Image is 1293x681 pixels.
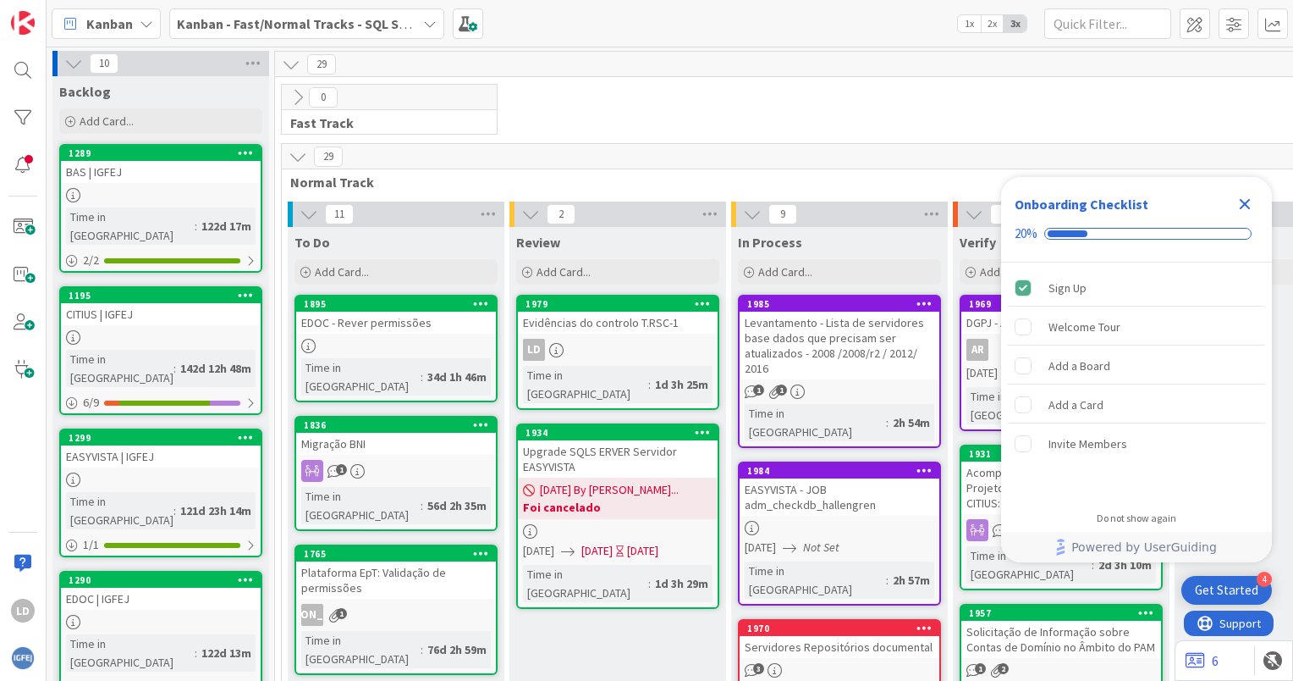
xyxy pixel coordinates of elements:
[1008,308,1265,346] div: Welcome Tour is incomplete.
[1048,356,1110,376] div: Add a Board
[966,387,1092,424] div: Time in [GEOGRAPHIC_DATA]
[296,418,496,455] div: 1836Migração BNI
[961,296,1161,312] div: 1969
[80,113,134,129] span: Add Card...
[747,623,939,634] div: 1970
[61,588,261,610] div: EDOC | IGFEJ
[423,640,491,659] div: 76d 2h 59m
[1001,177,1272,562] div: Checklist Container
[745,539,776,556] span: [DATE]
[61,446,261,468] div: EASYVISTA | IGFEJ
[961,446,1161,514] div: 1931Acompanhar processo de migração Projeto PRR 46.3 - Migração SITAF -> CITIUS: Reforço da Bd SITAF
[294,234,330,251] span: To Do
[740,296,939,379] div: 1985Levantamento - Lista de servidores base dados que precisam ser atualizados - 2008 /2008/r2 / ...
[176,359,256,378] div: 142d 12h 48m
[296,418,496,433] div: 1836
[1048,395,1103,415] div: Add a Card
[1071,537,1217,557] span: Powered by UserGuiding
[651,574,713,593] div: 1d 3h 29m
[1094,556,1156,574] div: 2d 3h 10m
[536,264,591,280] span: Add Card...
[11,646,35,670] img: avatar
[966,546,1092,584] div: Time in [GEOGRAPHIC_DATA]
[301,358,421,396] div: Time in [GEOGRAPHIC_DATA]
[980,264,1034,280] span: Add Card...
[336,464,347,475] span: 1
[176,501,256,520] div: 121d 23h 14m
[69,290,261,302] div: 1195
[776,385,787,396] span: 1
[296,562,496,599] div: Plataforma EpT: Validação de permissões
[296,604,496,626] div: [PERSON_NAME]
[11,11,35,35] img: Visit kanbanzone.com
[61,288,261,303] div: 1195
[516,295,719,410] a: 1979Evidências do controlo T.RSC-1LDTime in [GEOGRAPHIC_DATA]:1d 3h 25m
[740,636,939,658] div: Servidores Repositórios documental
[1048,317,1120,337] div: Welcome Tour
[301,604,323,626] div: [PERSON_NAME]
[66,634,195,672] div: Time in [GEOGRAPHIC_DATA]
[1257,572,1272,587] div: 4
[961,606,1161,621] div: 1957
[294,545,498,675] a: 1765Plataforma EpT: Validação de permissões[PERSON_NAME]Time in [GEOGRAPHIC_DATA]:76d 2h 59m
[11,599,35,623] div: LD
[1008,425,1265,462] div: Invite Members is incomplete.
[960,234,996,251] span: Verify
[86,14,133,34] span: Kanban
[768,204,797,224] span: 9
[1008,347,1265,385] div: Add a Board is incomplete.
[961,312,1161,334] div: DGPJ - ANALISE BASE DADOS aZURE
[59,429,262,557] a: 1299EASYVISTA | IGFEJTime in [GEOGRAPHIC_DATA]:121d 23h 14m1/1
[961,446,1161,462] div: 1931
[525,427,718,439] div: 1934
[195,644,197,662] span: :
[83,394,99,412] span: 6 / 9
[753,663,764,674] span: 3
[1001,263,1272,501] div: Checklist items
[61,430,261,468] div: 1299EASYVISTA | IGFEJ
[296,296,496,334] div: 1895EDOC - Rever permissões
[294,416,498,531] a: 1836Migração BNITime in [GEOGRAPHIC_DATA]:56d 2h 35m
[516,424,719,609] a: 1934Upgrade SQLS ERVER Servidor EASYVISTA[DATE] By [PERSON_NAME]...Foi cancelado[DATE][DATE][DATE...
[738,462,941,606] a: 1984EASYVISTA - JOB adm_checkdb_hallengren[DATE]Not SetTime in [GEOGRAPHIC_DATA]:2h 57m
[1001,532,1272,562] div: Footer
[961,621,1161,658] div: Solicitação de Informação sobre Contas de Domínio no Âmbito do PAM
[523,499,713,516] b: Foi cancelado
[61,303,261,325] div: CITIUS | IGFEJ
[518,312,718,334] div: Evidências do controlo T.RSC-1
[886,413,889,432] span: :
[1048,278,1087,298] div: Sign Up
[803,540,839,555] i: Not Set
[740,463,939,516] div: 1984EASYVISTA - JOB adm_checkdb_hallengren
[518,296,718,312] div: 1979
[518,339,718,361] div: LD
[1092,556,1094,574] span: :
[296,433,496,455] div: Migração BNI
[1097,512,1176,525] div: Do not show again
[61,534,261,556] div: 1/1
[59,286,262,415] a: 1195CITIUS | IGFEJTime in [GEOGRAPHIC_DATA]:142d 12h 48m6/9
[961,606,1161,658] div: 1957Solicitação de Informação sobre Contas de Domínio no Âmbito do PAM
[307,54,336,75] span: 29
[309,87,338,108] span: 0
[301,631,421,668] div: Time in [GEOGRAPHIC_DATA]
[581,542,613,560] span: [DATE]
[1015,226,1037,241] div: 20%
[290,114,476,131] span: Fast Track
[421,368,423,386] span: :
[518,425,718,478] div: 1934Upgrade SQLS ERVER Servidor EASYVISTA
[651,375,713,394] div: 1d 3h 25m
[960,295,1163,431] a: 1969DGPJ - ANALISE BASE DADOS aZUREAR[DATE][DATE]2MTime in [GEOGRAPHIC_DATA]:2d 3h 11m
[961,462,1161,514] div: Acompanhar processo de migração Projeto PRR 46.3 - Migração SITAF -> CITIUS: Reforço da Bd SITAF
[745,562,886,599] div: Time in [GEOGRAPHIC_DATA]
[90,53,118,74] span: 10
[1044,8,1171,39] input: Quick Filter...
[990,204,1019,224] span: 7
[423,496,491,515] div: 56d 2h 35m
[83,252,99,269] span: 2 / 2
[61,392,261,413] div: 6/9
[1231,191,1258,218] div: Close Checklist
[740,479,939,516] div: EASYVISTA - JOB adm_checkdb_hallengren
[173,501,176,520] span: :
[648,375,651,394] span: :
